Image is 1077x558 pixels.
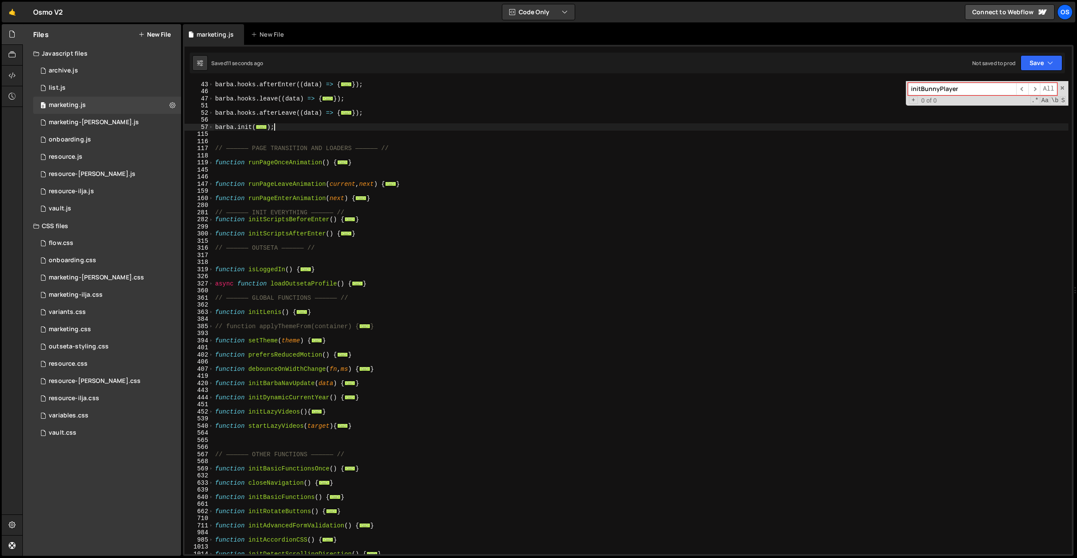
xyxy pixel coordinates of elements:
[49,257,96,264] div: onboarding.css
[909,96,918,104] span: Toggle Replace mode
[185,159,214,166] div: 119
[185,551,214,558] div: 1014
[185,337,214,345] div: 394
[185,152,214,160] div: 118
[33,424,181,442] div: 16596/45153.css
[1040,83,1057,95] span: Alt-Enter
[185,138,214,145] div: 116
[185,408,214,416] div: 452
[185,536,214,544] div: 985
[918,97,940,104] span: 0 of 0
[23,45,181,62] div: Javascript files
[185,429,214,437] div: 564
[322,537,334,542] span: ...
[49,360,88,368] div: resource.css
[185,423,214,430] div: 540
[185,266,214,273] div: 319
[297,309,308,314] span: ...
[185,230,214,238] div: 300
[185,273,214,280] div: 326
[33,286,181,304] div: 16596/47731.css
[33,407,181,424] div: 16596/45154.css
[185,195,214,202] div: 160
[185,287,214,295] div: 360
[185,543,214,551] div: 1013
[227,60,263,67] div: 11 seconds ago
[33,7,63,17] div: Osmo V2
[33,62,181,79] div: 16596/46210.js
[33,304,181,321] div: 16596/45511.css
[344,380,356,385] span: ...
[185,259,214,266] div: 318
[185,116,214,124] div: 56
[49,84,66,92] div: list.js
[185,330,214,337] div: 393
[49,377,141,385] div: resource-[PERSON_NAME].css
[185,508,214,515] div: 662
[185,102,214,110] div: 51
[1057,4,1073,20] div: Os
[49,101,86,109] div: marketing.js
[502,4,575,20] button: Code Only
[251,30,287,39] div: New File
[185,166,214,174] div: 145
[256,124,267,129] span: ...
[1040,96,1049,105] span: CaseSensitive Search
[185,131,214,138] div: 115
[185,223,214,231] div: 299
[185,188,214,195] div: 159
[185,415,214,423] div: 539
[33,30,49,39] h2: Files
[49,170,135,178] div: resource-[PERSON_NAME].js
[33,114,181,131] div: 16596/45424.js
[1028,83,1040,95] span: ​
[1030,96,1039,105] span: RegExp Search
[185,522,214,530] div: 711
[185,494,214,501] div: 640
[33,131,181,148] div: 16596/48092.js
[185,323,214,330] div: 385
[344,395,356,399] span: ...
[337,160,348,165] span: ...
[211,60,263,67] div: Saved
[33,148,181,166] div: 16596/46183.js
[2,2,23,22] a: 🤙
[49,326,91,333] div: marketing.css
[49,67,78,75] div: archive.js
[337,352,348,357] span: ...
[1050,96,1059,105] span: Whole Word Search
[49,291,103,299] div: marketing-ilja.css
[33,390,181,407] div: 16596/46198.css
[33,79,181,97] div: 16596/45151.js
[185,480,214,487] div: 633
[359,366,370,371] span: ...
[352,281,363,285] span: ...
[197,30,234,39] div: marketing.js
[319,480,330,485] span: ...
[33,97,181,114] div: 16596/45422.js
[185,486,214,494] div: 639
[33,269,181,286] div: 16596/46284.css
[356,195,367,200] span: ...
[49,274,144,282] div: marketing-[PERSON_NAME].css
[41,103,46,110] span: 0
[385,181,396,186] span: ...
[185,437,214,444] div: 565
[185,358,214,366] div: 406
[185,394,214,401] div: 444
[23,217,181,235] div: CSS files
[185,95,214,103] div: 47
[33,166,181,183] div: 16596/46194.js
[185,366,214,373] div: 407
[185,245,214,252] div: 316
[185,351,214,359] div: 402
[1016,83,1028,95] span: ​
[359,323,370,328] span: ...
[185,387,214,394] div: 443
[185,465,214,473] div: 569
[185,373,214,380] div: 419
[341,231,352,236] span: ...
[300,266,311,271] span: ...
[185,88,214,95] div: 46
[185,252,214,259] div: 317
